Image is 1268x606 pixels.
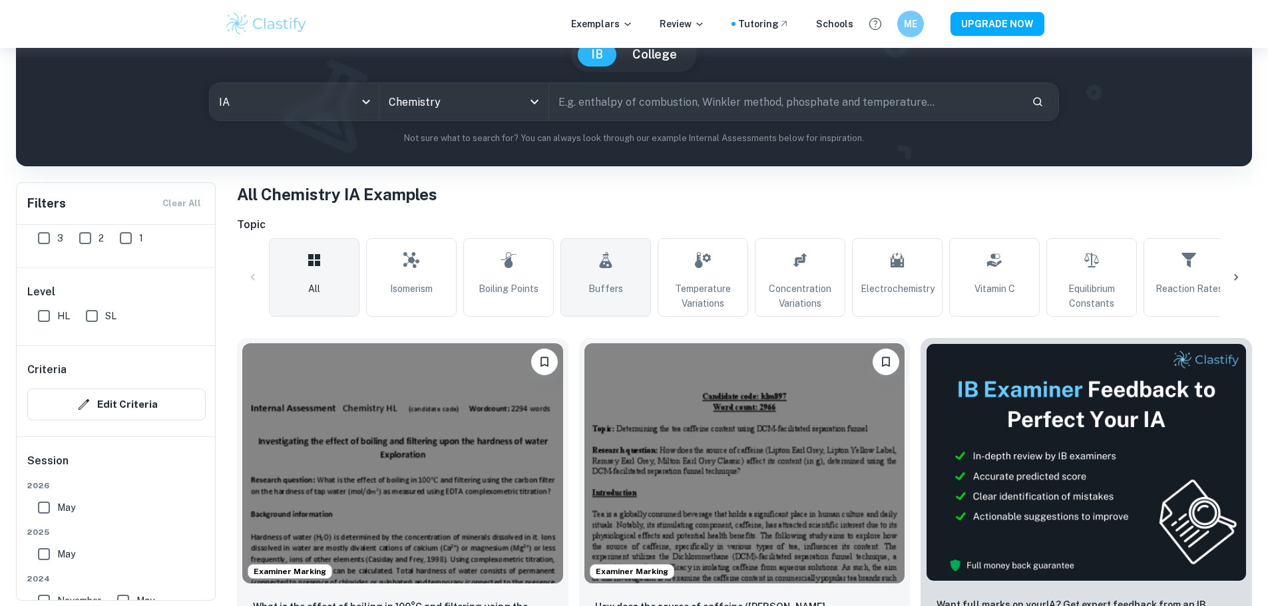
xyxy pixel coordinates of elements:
img: Clastify logo [224,11,309,37]
h1: All Chemistry IA Examples [237,182,1252,206]
p: Not sure what to search for? You can always look through our example Internal Assessments below f... [27,132,1241,145]
span: 2 [99,231,104,245]
button: College [619,43,690,67]
a: Schools [816,17,853,31]
span: Isomerism [390,281,433,296]
img: Chemistry IA example thumbnail: How does the source of caffeine (Lipton [584,343,905,583]
input: E.g. enthalpy of combustion, Winkler method, phosphate and temperature... [549,83,1021,120]
button: Search [1026,90,1049,113]
span: 2024 [27,573,206,585]
span: 2025 [27,526,206,538]
p: Review [660,17,705,31]
span: Buffers [588,281,623,296]
h6: Session [27,453,206,480]
span: 3 [57,231,63,245]
button: ME [897,11,924,37]
span: Examiner Marking [590,565,674,577]
button: IB [578,43,616,67]
img: Thumbnail [926,343,1247,581]
span: 2026 [27,480,206,492]
h6: ME [903,17,918,31]
span: SL [105,309,116,323]
span: HL [57,309,70,323]
span: Reaction Rates [1156,281,1223,296]
span: Examiner Marking [248,565,331,577]
span: Concentration Variations [761,281,839,311]
div: IA [210,83,379,120]
img: Chemistry IA example thumbnail: What is the effect of boiling in 100°C a [242,343,563,583]
button: Help and Feedback [864,13,887,35]
span: All [308,281,320,296]
span: Vitamin C [974,281,1015,296]
span: Boiling Points [479,281,538,296]
span: Electrochemistry [861,281,935,296]
span: 1 [139,231,143,245]
span: Temperature Variations [664,281,742,311]
button: Bookmark [873,349,899,375]
span: May [57,547,75,561]
span: May [57,500,75,515]
h6: Level [27,284,206,300]
button: Bookmark [531,349,558,375]
a: Tutoring [738,17,789,31]
button: Edit Criteria [27,388,206,420]
p: Exemplars [571,17,633,31]
h6: Topic [237,217,1252,233]
button: Open [525,92,544,111]
span: Equilibrium Constants [1052,281,1131,311]
h6: Criteria [27,362,67,378]
h6: Filters [27,194,66,213]
button: UPGRADE NOW [951,12,1044,36]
